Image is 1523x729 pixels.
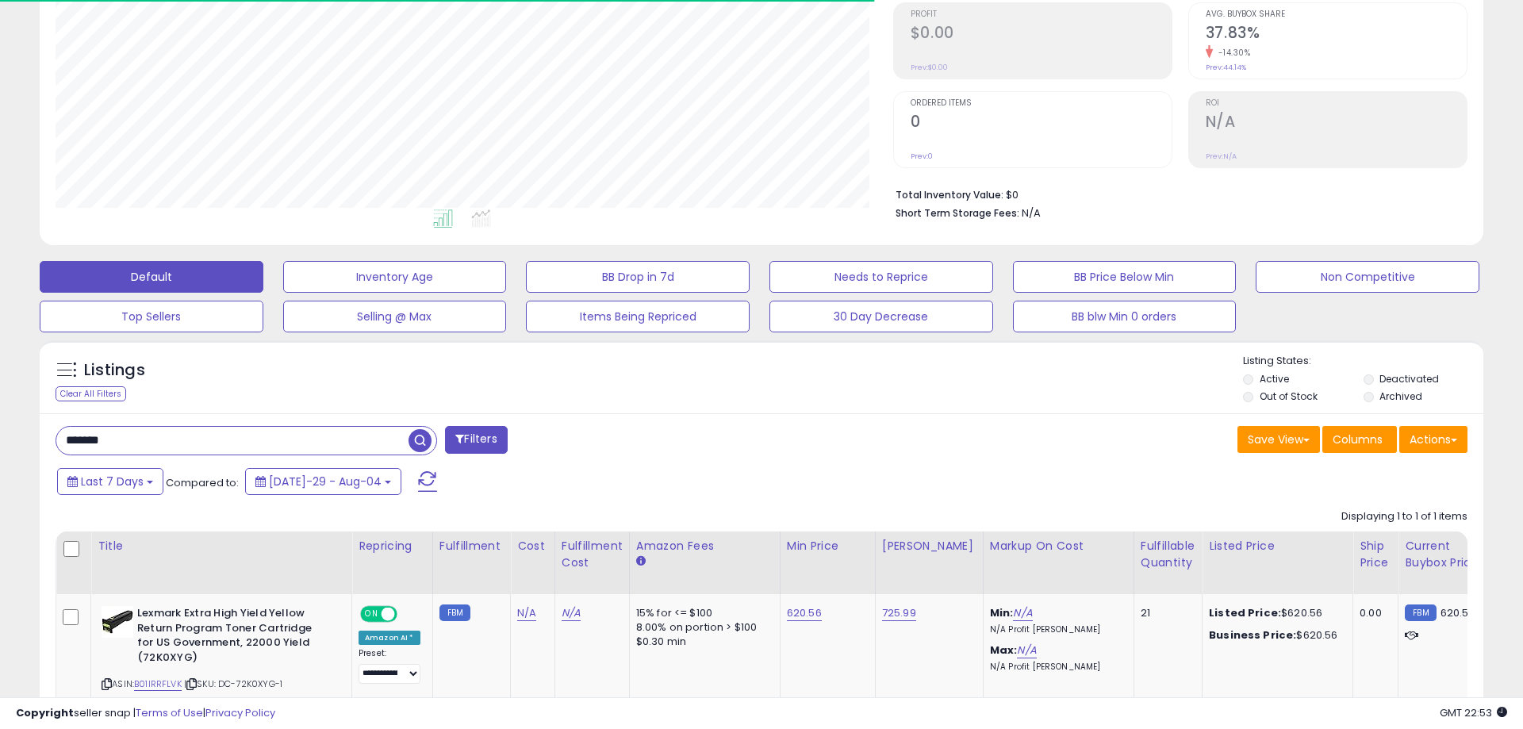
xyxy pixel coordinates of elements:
div: Clear All Filters [56,386,126,401]
button: Save View [1237,426,1320,453]
b: Max: [990,643,1018,658]
div: Title [98,538,345,554]
span: Columns [1333,432,1383,447]
button: BB Price Below Min [1013,261,1237,293]
strong: Copyright [16,705,74,720]
small: FBM [1405,604,1436,621]
div: $620.56 [1209,606,1341,620]
a: 620.56 [787,605,822,621]
div: Cost [517,538,548,554]
button: Items Being Repriced [526,301,750,332]
label: Out of Stock [1260,389,1318,403]
span: Compared to: [166,475,239,490]
span: ON [362,608,382,621]
button: Actions [1399,426,1467,453]
b: Listed Price: [1209,605,1281,620]
li: $0 [896,184,1456,203]
a: 725.99 [882,605,916,621]
label: Archived [1379,389,1422,403]
h2: N/A [1206,113,1467,134]
button: Top Sellers [40,301,263,332]
h5: Listings [84,359,145,382]
div: seller snap | | [16,706,275,721]
b: Short Term Storage Fees: [896,206,1019,220]
span: | SKU: DC-72K0XYG-1 [184,677,282,690]
button: BB Drop in 7d [526,261,750,293]
a: B01IRRFLVK [134,677,182,691]
span: 620.56 [1441,605,1475,620]
small: -14.30% [1213,47,1251,59]
span: Last 7 Days [81,474,144,489]
small: Prev: 44.14% [1206,63,1246,72]
button: Inventory Age [283,261,507,293]
div: Amazon Fees [636,538,773,554]
b: Business Price: [1209,627,1296,643]
h2: $0.00 [911,24,1172,45]
a: Privacy Policy [205,705,275,720]
button: BB blw Min 0 orders [1013,301,1237,332]
div: Ship Price [1360,538,1391,571]
a: Terms of Use [136,705,203,720]
button: Needs to Reprice [769,261,993,293]
button: Selling @ Max [283,301,507,332]
label: Deactivated [1379,372,1439,386]
a: N/A [1017,643,1036,658]
div: $0.30 min [636,635,768,649]
div: 15% for <= $100 [636,606,768,620]
span: OFF [395,608,420,621]
small: Prev: N/A [1206,152,1237,161]
p: Listing States: [1243,354,1483,369]
button: Columns [1322,426,1397,453]
span: ROI [1206,99,1467,108]
div: [PERSON_NAME] [882,538,976,554]
button: Non Competitive [1256,261,1479,293]
p: N/A Profit [PERSON_NAME] [990,624,1122,635]
span: Profit [911,10,1172,19]
div: Amazon AI * [359,631,420,645]
a: N/A [517,605,536,621]
h2: 0 [911,113,1172,134]
span: 2025-08-12 22:53 GMT [1440,705,1507,720]
span: Avg. Buybox Share [1206,10,1467,19]
small: Prev: 0 [911,152,933,161]
div: Fulfillable Quantity [1141,538,1195,571]
h2: 37.83% [1206,24,1467,45]
div: Fulfillment [439,538,504,554]
small: FBM [439,604,470,621]
th: The percentage added to the cost of goods (COGS) that forms the calculator for Min & Max prices. [983,531,1134,594]
button: Last 7 Days [57,468,163,495]
button: Filters [445,426,507,454]
p: N/A Profit [PERSON_NAME] [990,662,1122,673]
div: Repricing [359,538,426,554]
b: Total Inventory Value: [896,188,1003,201]
small: Prev: $0.00 [911,63,948,72]
small: Amazon Fees. [636,554,646,569]
span: Ordered Items [911,99,1172,108]
div: Fulfillment Cost [562,538,623,571]
div: 0.00 [1360,606,1386,620]
div: Listed Price [1209,538,1346,554]
span: N/A [1022,205,1041,221]
span: [DATE]-29 - Aug-04 [269,474,382,489]
div: $620.56 [1209,628,1341,643]
div: Current Buybox Price [1405,538,1487,571]
button: Default [40,261,263,293]
img: 41LMPGgJUBL._SL40_.jpg [102,606,133,638]
div: Displaying 1 to 1 of 1 items [1341,509,1467,524]
button: [DATE]-29 - Aug-04 [245,468,401,495]
div: Markup on Cost [990,538,1127,554]
button: 30 Day Decrease [769,301,993,332]
b: Min: [990,605,1014,620]
a: N/A [1013,605,1032,621]
div: Min Price [787,538,869,554]
label: Active [1260,372,1289,386]
a: N/A [562,605,581,621]
b: Lexmark Extra High Yield Yellow Return Program Toner Cartridge for US Government, 22000 Yield (72... [137,606,330,669]
div: 8.00% on portion > $100 [636,620,768,635]
div: 21 [1141,606,1190,620]
div: Preset: [359,648,420,684]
